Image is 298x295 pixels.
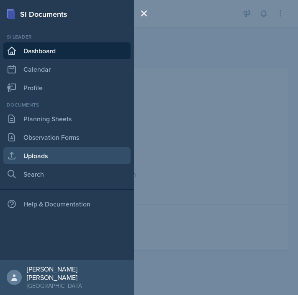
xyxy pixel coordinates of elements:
[3,61,131,78] a: Calendar
[3,147,131,164] a: Uploads
[3,166,131,183] a: Search
[3,196,131,212] div: Help & Documentation
[3,79,131,96] a: Profile
[27,265,127,282] div: [PERSON_NAME] [PERSON_NAME]
[3,101,131,109] div: Documents
[27,282,127,290] div: [GEOGRAPHIC_DATA]
[3,42,131,59] a: Dashboard
[3,129,131,146] a: Observation Forms
[3,33,131,41] div: Si leader
[3,110,131,127] a: Planning Sheets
